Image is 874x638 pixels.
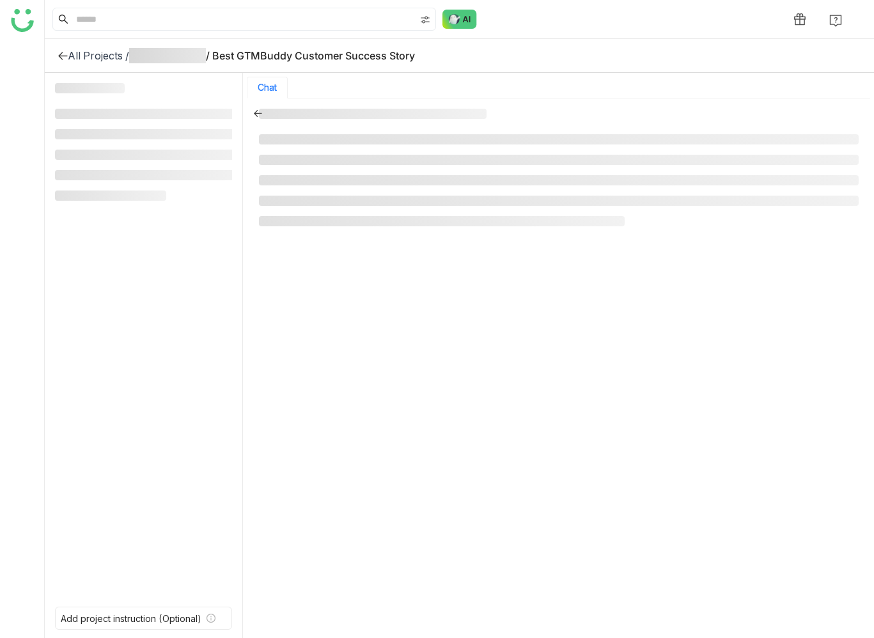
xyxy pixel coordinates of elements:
[206,49,415,62] div: / Best GTMBuddy Customer Success Story
[442,10,477,29] img: ask-buddy-normal.svg
[258,82,277,93] button: Chat
[68,49,129,62] div: All Projects /
[829,14,842,27] img: help.svg
[420,15,430,25] img: search-type.svg
[11,9,34,32] img: logo
[61,613,201,624] div: Add project instruction (Optional)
